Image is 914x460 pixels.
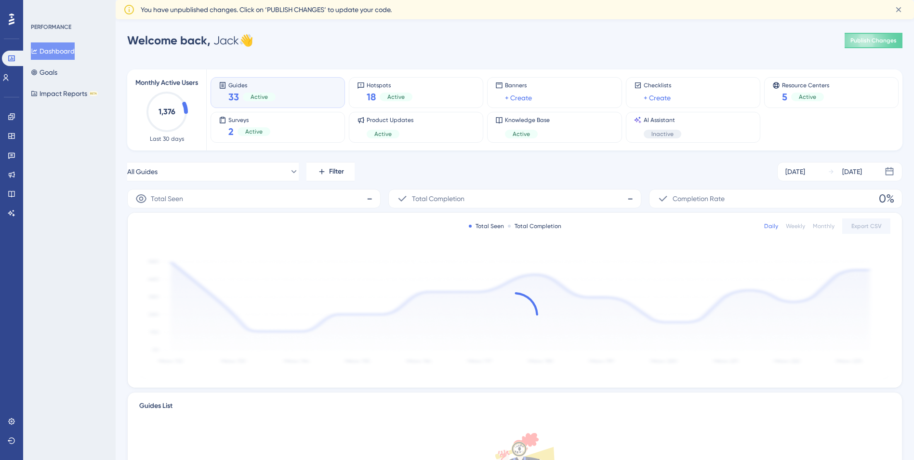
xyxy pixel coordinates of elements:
span: 2 [228,125,234,138]
span: - [627,191,633,206]
button: Publish Changes [845,33,902,48]
button: Export CSV [842,218,890,234]
span: Active [374,130,392,138]
span: - [367,191,372,206]
span: Active [513,130,530,138]
button: All Guides [127,162,299,181]
button: Dashboard [31,42,75,60]
text: 1,376 [159,107,175,116]
div: Monthly [813,222,835,230]
span: Total Completion [412,193,464,204]
span: Export CSV [851,222,882,230]
span: Monthly Active Users [135,77,198,89]
span: Total Seen [151,193,183,204]
button: Goals [31,64,57,81]
div: Total Seen [469,222,504,230]
button: Filter [306,162,355,181]
span: Surveys [228,116,270,123]
span: All Guides [127,166,158,177]
div: Total Completion [508,222,561,230]
span: Active [251,93,268,101]
span: Guides List [139,400,172,418]
a: + Create [644,92,671,104]
span: 0% [879,191,894,206]
span: Knowledge Base [505,116,550,124]
div: [DATE] [785,166,805,177]
a: + Create [505,92,532,104]
div: [DATE] [842,166,862,177]
span: Completion Rate [673,193,725,204]
div: Jack 👋 [127,33,253,48]
span: Active [799,93,816,101]
span: Resource Centers [782,81,829,88]
span: Inactive [651,130,674,138]
div: Daily [764,222,778,230]
div: PERFORMANCE [31,23,71,31]
span: Active [245,128,263,135]
div: BETA [89,91,98,96]
span: Publish Changes [850,37,897,44]
span: Product Updates [367,116,413,124]
button: Impact ReportsBETA [31,85,98,102]
span: Last 30 days [150,135,184,143]
span: Filter [329,166,344,177]
span: Welcome back, [127,33,211,47]
span: AI Assistant [644,116,681,124]
span: 18 [367,90,376,104]
div: Weekly [786,222,805,230]
span: Banners [505,81,532,89]
span: 5 [782,90,787,104]
span: 33 [228,90,239,104]
span: Checklists [644,81,671,89]
span: Hotspots [367,81,412,88]
span: Active [387,93,405,101]
span: Guides [228,81,276,88]
span: You have unpublished changes. Click on ‘PUBLISH CHANGES’ to update your code. [141,4,392,15]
